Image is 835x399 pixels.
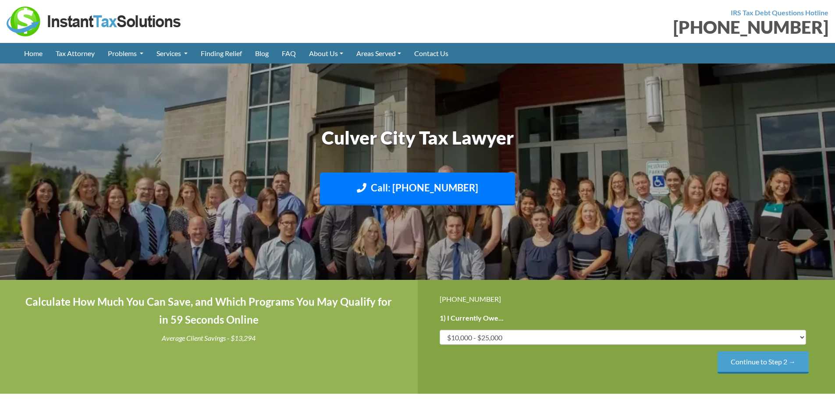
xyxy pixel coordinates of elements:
[7,7,182,36] img: Instant Tax Solutions Logo
[408,43,455,64] a: Contact Us
[18,43,49,64] a: Home
[150,43,194,64] a: Services
[718,351,809,374] input: Continue to Step 2 →
[22,293,396,329] h4: Calculate How Much You Can Save, and Which Programs You May Qualify for in 59 Seconds Online
[731,8,828,17] strong: IRS Tax Debt Questions Hotline
[320,173,515,205] a: Call: [PHONE_NUMBER]
[350,43,408,64] a: Areas Served
[249,43,275,64] a: Blog
[162,334,256,342] i: Average Client Savings - $13,294
[7,16,182,25] a: Instant Tax Solutions Logo
[101,43,150,64] a: Problems
[194,43,249,64] a: Finding Relief
[424,18,829,36] div: [PHONE_NUMBER]
[302,43,350,64] a: About Us
[174,125,661,151] h1: Culver City Tax Lawyer
[49,43,101,64] a: Tax Attorney
[440,293,814,305] div: [PHONE_NUMBER]
[275,43,302,64] a: FAQ
[440,314,504,323] label: 1) I Currently Owe...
